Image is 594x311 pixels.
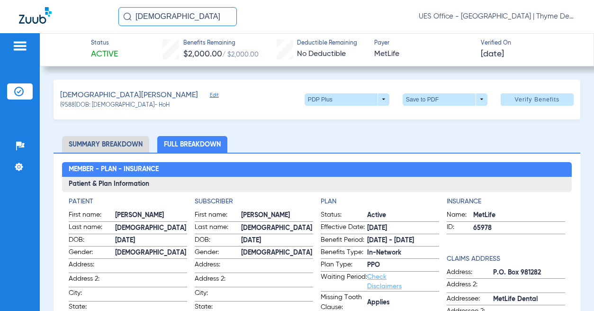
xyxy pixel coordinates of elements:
[69,288,115,301] span: City:
[297,39,357,48] span: Deductible Remaining
[69,197,187,207] h4: Patient
[241,236,313,246] span: [DATE]
[195,260,241,273] span: Address:
[367,274,402,290] a: Check Disclaimers
[12,40,27,52] img: hamburger-icon
[195,247,241,259] span: Gender:
[374,48,472,60] span: MetLife
[321,222,367,234] span: Effective Date:
[195,222,241,234] span: Last name:
[241,223,313,233] span: [DEMOGRAPHIC_DATA]
[321,197,439,207] h4: Plan
[473,223,565,233] span: 65978
[447,197,565,207] h4: Insurance
[514,96,559,103] span: Verify Benefits
[69,247,115,259] span: Gender:
[447,210,473,221] span: Name:
[60,101,170,110] span: (9588) DOB: [DEMOGRAPHIC_DATA] - HoH
[115,236,187,246] span: [DATE]
[115,248,187,258] span: [DEMOGRAPHIC_DATA]
[367,298,439,308] span: Applies
[69,222,115,234] span: Last name:
[115,223,187,233] span: [DEMOGRAPHIC_DATA]
[62,177,572,192] h3: Patient & Plan Information
[367,260,439,270] span: PPO
[481,48,504,60] span: [DATE]
[493,268,565,278] span: P.O. Box 981282
[91,39,118,48] span: Status
[210,92,218,101] span: Edit
[321,210,367,221] span: Status:
[62,136,149,153] li: Summary Breakdown
[403,93,487,106] button: Save to PDF
[19,7,52,24] img: Zuub Logo
[305,93,389,106] button: PDP Plus
[321,235,367,247] span: Benefit Period:
[321,272,367,291] span: Waiting Period:
[195,197,313,207] h4: Subscriber
[241,210,313,220] span: [PERSON_NAME]
[195,274,241,287] span: Address 2:
[447,267,493,279] span: Address:
[473,210,565,220] span: MetLife
[222,51,259,58] span: / $2,000.00
[241,248,313,258] span: [DEMOGRAPHIC_DATA]
[157,136,227,153] li: Full Breakdown
[447,254,565,264] h4: Claims Address
[367,223,439,233] span: [DATE]
[69,274,115,287] span: Address 2:
[69,210,115,221] span: First name:
[69,260,115,273] span: Address:
[195,210,241,221] span: First name:
[195,288,241,301] span: City:
[118,7,237,26] input: Search for patients
[321,260,367,271] span: Plan Type:
[297,50,346,58] span: No Deductible
[447,222,473,234] span: ID:
[367,236,439,246] span: [DATE] - [DATE]
[447,280,493,293] span: Address 2:
[481,39,579,48] span: Verified On
[547,265,594,311] iframe: Chat Widget
[367,248,439,258] span: In-Network
[195,235,241,247] span: DOB:
[447,294,493,305] span: Addressee:
[493,294,565,304] span: MetLife Dental
[367,210,439,220] span: Active
[183,50,222,58] span: $2,000.00
[91,48,118,60] span: Active
[69,235,115,247] span: DOB:
[115,210,187,220] span: [PERSON_NAME]
[183,39,259,48] span: Benefits Remaining
[501,93,574,106] button: Verify Benefits
[123,12,132,21] img: Search Icon
[374,39,472,48] span: Payer
[62,162,572,177] h2: Member - Plan - Insurance
[419,12,575,21] span: UES Office - [GEOGRAPHIC_DATA] | Thyme Dental Care
[60,90,198,101] span: [DEMOGRAPHIC_DATA][PERSON_NAME]
[321,247,367,259] span: Benefits Type:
